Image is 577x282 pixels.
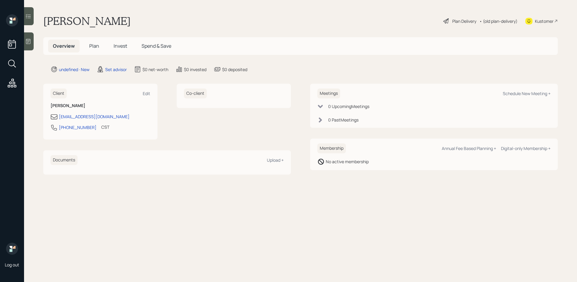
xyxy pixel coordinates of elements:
[59,66,90,73] div: undefined · New
[6,243,18,255] img: retirable_logo.png
[222,66,247,73] div: $0 deposited
[114,43,127,49] span: Invest
[326,158,369,165] div: No active membership
[184,66,206,73] div: $0 invested
[50,155,78,165] h6: Documents
[442,145,496,151] div: Annual Fee Based Planning +
[5,262,19,268] div: Log out
[101,124,109,130] div: CST
[317,143,346,153] h6: Membership
[50,103,150,108] h6: [PERSON_NAME]
[59,124,96,130] div: [PHONE_NUMBER]
[328,103,369,109] div: 0 Upcoming Meeting s
[503,91,551,96] div: Schedule New Meeting +
[105,66,127,73] div: Set advisor
[328,117,359,123] div: 0 Past Meeting s
[50,88,67,98] h6: Client
[43,14,131,28] h1: [PERSON_NAME]
[267,157,284,163] div: Upload +
[59,113,130,120] div: [EMAIL_ADDRESS][DOMAIN_NAME]
[184,88,207,98] h6: Co-client
[89,43,99,49] span: Plan
[142,43,171,49] span: Spend & Save
[452,18,476,24] div: Plan Delivery
[143,91,150,96] div: Edit
[53,43,75,49] span: Overview
[501,145,551,151] div: Digital-only Membership +
[535,18,554,24] div: Kustomer
[142,66,168,73] div: $0 net-worth
[479,18,517,24] div: • (old plan-delivery)
[317,88,340,98] h6: Meetings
